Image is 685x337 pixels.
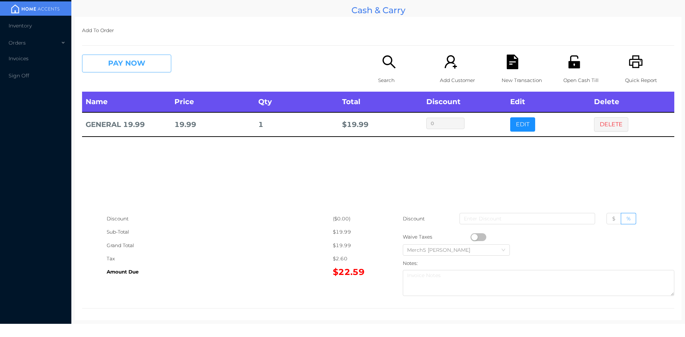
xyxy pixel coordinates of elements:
[171,112,255,137] td: 19.99
[407,245,477,255] div: Merch5 Lawrence
[255,92,339,112] th: Qty
[502,74,551,87] p: New Transaction
[339,92,422,112] th: Total
[594,117,628,132] button: DELETE
[567,55,582,69] i: icon: unlock
[82,112,171,137] td: GENERAL 19.99
[403,260,418,266] label: Notes:
[107,239,333,252] div: Grand Total
[339,112,422,137] td: $ 19.99
[443,55,458,69] i: icon: user-add
[625,74,674,87] p: Quick Report
[501,248,506,253] i: icon: down
[107,252,333,265] div: Tax
[82,24,674,37] p: Add To Order
[510,117,535,132] button: EDIT
[9,22,32,29] span: Inventory
[9,55,29,62] span: Invoices
[505,55,520,69] i: icon: file-text
[626,215,630,222] span: %
[507,92,590,112] th: Edit
[590,92,674,112] th: Delete
[403,212,425,225] p: Discount
[9,72,29,79] span: Sign Off
[107,265,333,279] div: Amount Due
[612,215,615,222] span: $
[460,213,595,224] input: Enter Discount
[75,4,681,17] div: Cash & Carry
[333,265,378,279] div: $22.59
[440,74,489,87] p: Add Customer
[563,74,613,87] p: Open Cash Till
[107,212,333,225] div: Discount
[333,252,378,265] div: $2.60
[107,225,333,239] div: Sub-Total
[258,118,335,131] div: 1
[382,55,396,69] i: icon: search
[333,239,378,252] div: $19.99
[333,212,378,225] div: ($0.00)
[378,74,427,87] p: Search
[171,92,255,112] th: Price
[629,55,643,69] i: icon: printer
[82,55,171,72] button: PAY NOW
[82,92,171,112] th: Name
[333,225,378,239] div: $19.99
[9,4,62,14] img: mainBanner
[423,92,507,112] th: Discount
[403,230,471,244] div: Waive Taxes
